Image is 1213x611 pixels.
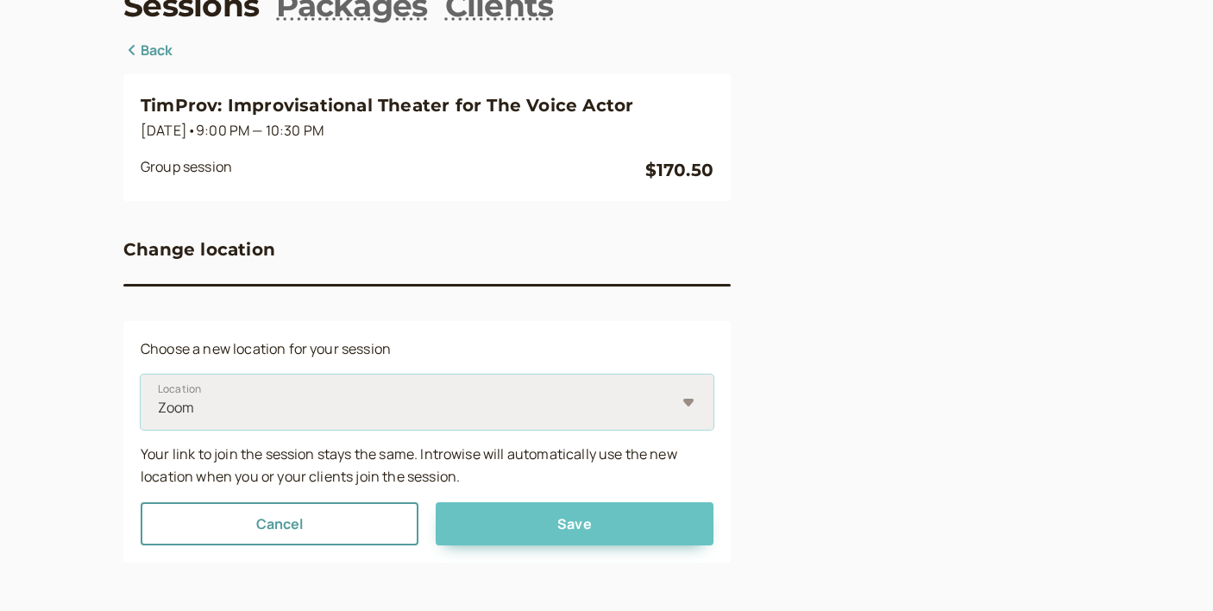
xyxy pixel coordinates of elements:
span: [DATE] [141,121,324,140]
h3: TimProv: Improvisational Theater for The Voice Actor [141,91,713,119]
h3: Change location [123,236,275,263]
span: • [187,121,196,140]
button: Save [436,502,713,545]
input: LocationZoom [156,398,159,418]
span: 9:00 PM — 10:30 PM [196,121,324,140]
a: Cancel [141,502,418,545]
iframe: Chat Widget [1127,528,1213,611]
div: Group session [141,156,645,184]
div: $170.50 [645,156,713,184]
p: Your link to join the session stays the same. Introwise will automatically use the new location w... [141,444,713,488]
a: Back [123,40,173,62]
span: Location [158,381,201,398]
p: Choose a new location for your session [141,338,713,361]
